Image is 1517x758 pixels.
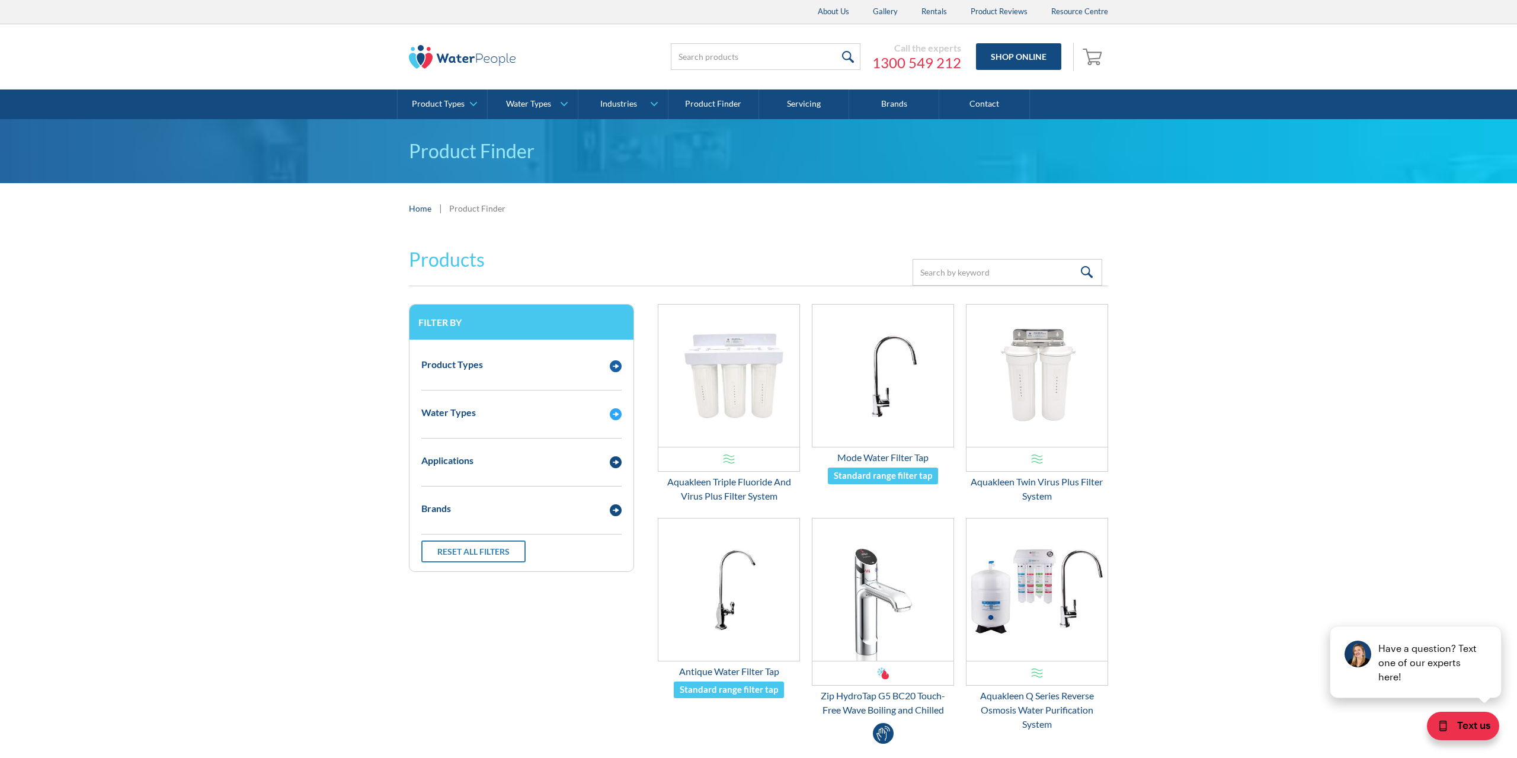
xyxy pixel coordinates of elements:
[812,305,953,447] img: Mode Water Filter Tap
[1398,699,1517,758] iframe: podium webchat widget bubble
[872,42,961,54] div: Call the experts
[966,305,1108,447] img: Aquakleen Twin Virus Plus Filter System
[976,43,1061,70] a: Shop Online
[506,99,551,109] div: Water Types
[812,518,954,717] a: Zip HydroTap G5 BC20 Touch-Free Wave Boiling and ChilledZip HydroTap G5 BC20 Touch-Free Wave Boil...
[1080,43,1108,71] a: Open empty cart
[437,201,443,215] div: |
[1316,571,1517,714] iframe: podium webchat widget prompt
[578,89,668,119] a: Industries
[658,304,800,503] a: Aquakleen Triple Fluoride And Virus Plus Filter SystemAquakleen Triple Fluoride And Virus Plus Fi...
[668,89,758,119] a: Product Finder
[449,202,505,215] div: Product Finder
[872,54,961,72] a: 1300 549 212
[658,475,800,503] div: Aquakleen Triple Fluoride And Virus Plus Filter System
[658,518,800,699] a: Antique Water Filter TapAntique Water Filter TapStandard range filter tap
[966,475,1108,503] div: Aquakleen Twin Virus Plus Filter System
[600,99,637,109] div: Industries
[21,674,158,692] h5: Billi $300 Cash Back Offer
[488,89,577,119] a: Water Types
[812,304,954,485] a: Mode Water Filter TapMode Water Filter TapStandard range filter tap
[680,683,778,696] div: Standard range filter tap
[421,453,473,468] div: Applications
[812,519,953,661] img: Zip HydroTap G5 BC20 Touch-Free Wave Boiling and Chilled
[759,89,849,119] a: Servicing
[409,45,516,69] img: The Water People
[421,501,451,516] div: Brands
[812,450,954,465] div: Mode Water Filter Tap
[409,137,1108,165] h1: Product Finder
[418,316,625,328] h3: Filter by
[658,519,799,661] img: Antique Water Filter Tap
[966,518,1108,731] a: Aquakleen Q Series Reverse Osmosis Water Purification SystemAquakleen Q Series Reverse Osmosis Wa...
[913,259,1102,286] input: Search by keyword
[412,99,465,109] div: Product Types
[421,540,526,562] a: Reset all filters
[409,245,485,274] h2: Products
[834,469,932,482] div: Standard range filter tap
[409,202,431,215] a: Home
[939,89,1029,119] a: Contact
[966,519,1108,661] img: Aquakleen Q Series Reverse Osmosis Water Purification System
[421,405,476,420] div: Water Types
[658,305,799,447] img: Aquakleen Triple Fluoride And Virus Plus Filter System
[966,689,1108,731] div: Aquakleen Q Series Reverse Osmosis Water Purification System
[1083,47,1105,66] img: shopping cart
[421,357,483,372] div: Product Types
[398,89,487,119] a: Product Types
[21,698,103,724] a: View Range
[812,689,954,717] div: Zip HydroTap G5 BC20 Touch-Free Wave Boiling and Chilled
[849,89,939,119] a: Brands
[966,304,1108,503] a: Aquakleen Twin Virus Plus Filter SystemAquakleen Twin Virus Plus Filter System
[671,43,860,70] input: Search products
[658,664,800,679] div: Antique Water Filter Tap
